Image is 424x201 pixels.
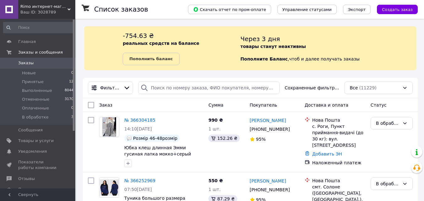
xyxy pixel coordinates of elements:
[208,118,223,123] span: 990 ₴
[348,7,366,12] span: Экспорт
[123,53,179,65] a: Пополнить баланс
[250,187,290,192] span: [PHONE_NUMBER]
[129,56,173,61] b: Пополнить баланс
[3,22,74,33] input: Поиск
[282,7,332,12] span: Управление статусами
[305,103,348,108] span: Доставка и оплата
[343,5,371,14] button: Экспорт
[350,85,358,91] span: Все
[18,149,47,154] span: Уведомления
[376,180,400,187] div: В обработке
[18,138,54,144] span: Товары и услуги
[71,105,73,111] span: 0
[71,70,73,76] span: 0
[250,103,277,108] span: Покупатель
[208,178,223,183] span: 550 ₴
[312,123,366,148] div: с. Роги, Пункт приймання-видачі (до 30 кг): вул. [STREET_ADDRESS]
[256,137,266,142] span: 95%
[377,5,418,14] button: Создать заказ
[18,60,34,66] span: Заказы
[208,187,221,192] span: 1 шт.
[18,127,43,133] span: Сообщения
[22,88,52,93] span: Выполненные
[250,178,286,184] a: [PERSON_NAME]
[124,178,155,183] a: № 366252969
[359,85,376,90] span: (11229)
[250,117,286,124] a: [PERSON_NAME]
[18,176,35,182] span: Отзывы
[69,79,73,85] span: 12
[124,126,152,131] span: 14:10[DATE]
[22,79,44,85] span: Принятые
[99,177,119,198] a: Фото товару
[285,85,340,91] span: Сохраненные фильтры:
[124,187,152,192] span: 07:50[DATE]
[65,88,73,93] span: 8044
[371,7,418,12] a: Создать заказ
[240,44,306,49] b: товары станут неактивны
[71,114,73,120] span: 3
[123,41,199,46] b: реальных средств на балансе
[208,135,240,142] div: 152.26 ₴
[312,177,366,184] div: Нова Пошта
[18,159,58,171] span: Показатели работы компании
[102,117,116,137] img: Фото товару
[133,136,177,141] span: Розмір 46-48розмір
[99,103,112,108] span: Заказ
[376,120,400,127] div: В обработке
[208,126,221,131] span: 1 шт.
[22,105,49,111] span: Оплаченные
[94,6,148,13] h1: Список заказов
[99,178,119,197] img: Фото товару
[312,160,366,166] div: Наложенный платеж
[123,32,154,40] span: -754.63 ₴
[382,7,413,12] span: Создать заказ
[138,82,280,94] input: Поиск по номеру заказа, ФИО покупателя, номеру телефона, Email, номеру накладной
[124,145,191,156] a: Юбка клеш длинная Эмми гусиная лапка мокко+серый
[127,136,132,141] img: :speech_balloon:
[18,39,36,45] span: Главная
[240,35,280,43] span: Через 3 дня
[250,127,290,132] span: [PHONE_NUMBER]
[18,50,63,55] span: Заказы и сообщения
[240,31,416,65] div: , чтоб и далее получать заказы
[99,117,119,137] a: Фото товару
[193,7,266,12] span: Скачать отчет по пром-оплате
[371,103,387,108] span: Статус
[100,85,121,91] span: Фильтры
[20,4,67,9] span: Rimo интернет-магазин одежды
[65,97,73,102] span: 3170
[22,114,49,120] span: В обработке
[208,103,223,108] span: Сумма
[312,151,342,156] a: Добавить ЭН
[22,70,36,76] span: Новые
[18,187,44,192] span: Покупатели
[22,97,49,102] span: Отмененные
[312,117,366,123] div: Нова Пошта
[188,5,271,14] button: Скачать отчет по пром-оплате
[99,44,108,53] img: :exclamation:
[277,5,337,14] button: Управление статусами
[20,9,75,15] div: Ваш ID: 3028789
[124,118,155,123] a: № 366304185
[240,56,288,61] b: Пополните Баланс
